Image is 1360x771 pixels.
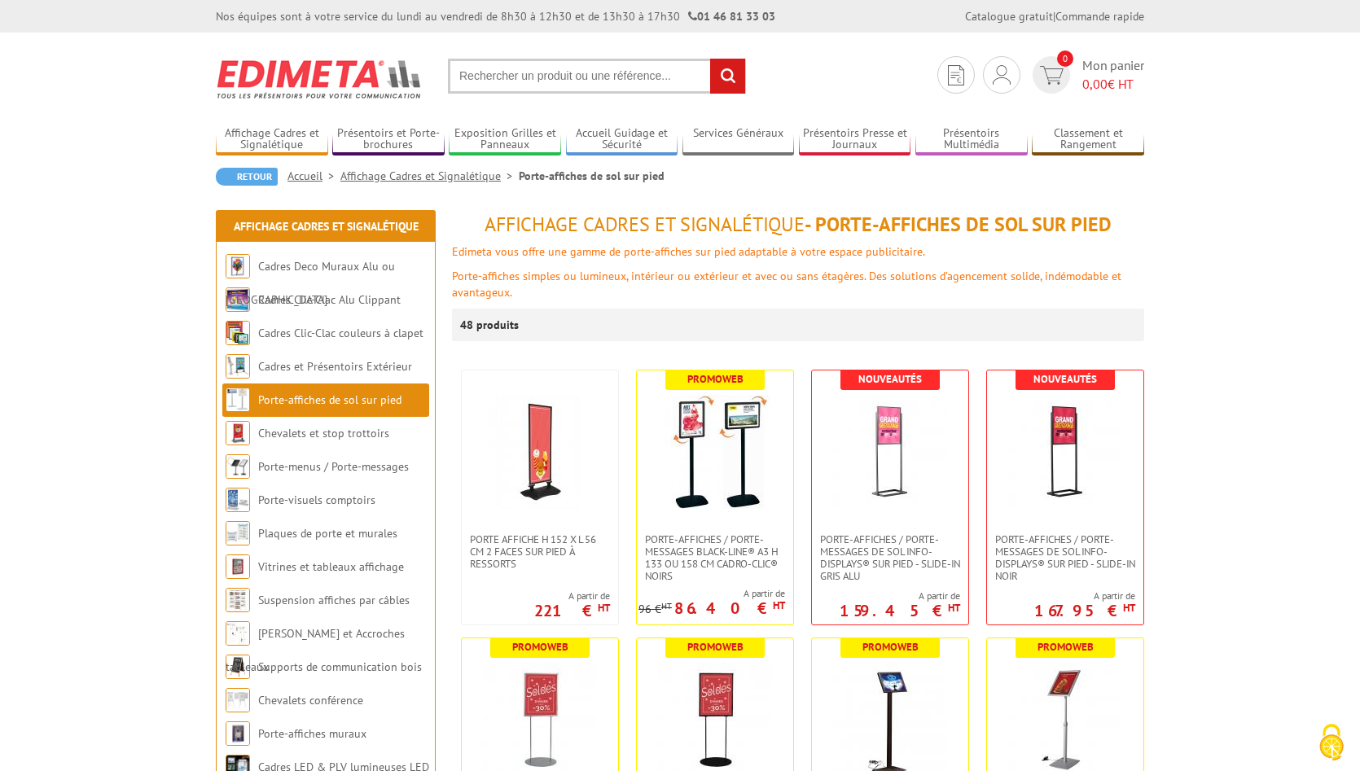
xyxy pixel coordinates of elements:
[452,244,925,259] font: Edimeta vous offre une gamme de porte-affiches sur pied adaptable à votre espace publicitaire.
[216,126,328,153] a: Affichage Cadres et Signalétique
[688,9,775,24] strong: 01 46 81 33 03
[512,640,568,654] b: Promoweb
[226,488,250,512] img: Porte-visuels comptoirs
[1082,56,1144,94] span: Mon panier
[258,459,409,474] a: Porte-menus / Porte-messages
[799,126,911,153] a: Présentoirs Presse et Journaux
[645,533,785,582] span: Porte-affiches / Porte-messages Black-Line® A3 H 133 ou 158 cm Cadro-Clic® noirs
[682,126,795,153] a: Services Généraux
[258,359,412,374] a: Cadres et Présentoirs Extérieur
[226,454,250,479] img: Porte-menus / Porte-messages
[470,533,610,570] span: Porte Affiche H 152 x L 56 cm 2 faces sur pied à ressorts
[519,168,665,184] li: Porte-affiches de sol sur pied
[661,600,672,611] sup: HT
[234,219,419,234] a: Affichage Cadres et Signalétique
[1057,50,1073,67] span: 0
[658,395,772,509] img: Porte-affiches / Porte-messages Black-Line® A3 H 133 ou 158 cm Cadro-Clic® noirs
[965,9,1053,24] a: Catalogue gratuit
[226,259,395,307] a: Cadres Deco Muraux Alu ou [GEOGRAPHIC_DATA]
[1038,640,1094,654] b: Promoweb
[638,587,785,600] span: A partir de
[710,59,745,94] input: rechercher
[1082,76,1108,92] span: 0,00
[226,721,250,746] img: Porte-affiches muraux
[485,212,805,237] span: Affichage Cadres et Signalétique
[820,533,960,582] span: Porte-affiches / Porte-messages de sol Info-Displays® sur pied - Slide-in Gris Alu
[258,693,363,707] a: Chevalets conférence
[965,8,1144,24] div: |
[226,521,250,545] img: Plaques de porte et murales
[332,126,445,153] a: Présentoirs et Porte-brochures
[258,392,401,407] a: Porte-affiches de sol sur pied
[948,65,964,85] img: devis rapide
[1311,722,1352,763] img: Cookies (fenêtre modale)
[862,640,919,654] b: Promoweb
[840,606,960,615] p: 159.45 €
[638,603,672,615] p: 96 €
[216,168,278,186] a: Retour
[258,493,375,507] a: Porte-visuels comptoirs
[773,598,785,612] sup: HT
[287,169,340,183] a: Accueil
[840,589,960,602] span: A partir de
[340,169,519,183] a: Affichage Cadres et Signalétique
[258,726,366,741] a: Porte-affiches muraux
[1082,75,1144,94] span: € HT
[448,59,746,94] input: Rechercher un produit ou une référence...
[812,533,968,582] a: Porte-affiches / Porte-messages de sol Info-Displays® sur pied - Slide-in Gris Alu
[534,589,610,602] span: A partir de
[687,640,744,654] b: Promoweb
[566,126,678,153] a: Accueil Guidage et Sécurité
[1055,9,1144,24] a: Commande rapide
[915,126,1028,153] a: Présentoirs Multimédia
[1303,716,1360,771] button: Cookies (fenêtre modale)
[258,326,423,340] a: Cadres Clic-Clac couleurs à clapet
[226,321,250,345] img: Cadres Clic-Clac couleurs à clapet
[226,254,250,278] img: Cadres Deco Muraux Alu ou Bois
[993,65,1011,85] img: devis rapide
[452,269,1121,300] font: Porte-affiches simples ou lumineux, intérieur ou extérieur et avec ou sans étagères. Des solution...
[995,533,1135,582] span: Porte-affiches / Porte-messages de sol Info-Displays® sur pied - Slide-in Noir
[483,395,597,509] img: Porte Affiche H 152 x L 56 cm 2 faces sur pied à ressorts
[1029,56,1144,94] a: devis rapide 0 Mon panier 0,00€ HT
[674,603,785,613] p: 86.40 €
[226,354,250,379] img: Cadres et Présentoirs Extérieur
[637,533,793,582] a: Porte-affiches / Porte-messages Black-Line® A3 H 133 ou 158 cm Cadro-Clic® noirs
[598,601,610,615] sup: HT
[534,606,610,615] p: 221 €
[226,621,250,646] img: Cimaises et Accroches tableaux
[216,49,423,109] img: Edimeta
[258,292,401,307] a: Cadres Clic-Clac Alu Clippant
[1034,589,1135,602] span: A partir de
[258,593,410,607] a: Suspension affiches par câbles
[226,588,250,612] img: Suspension affiches par câbles
[1032,126,1144,153] a: Classement et Rangement
[460,309,521,341] p: 48 produits
[1008,395,1122,509] img: Porte-affiches / Porte-messages de sol Info-Displays® sur pied - Slide-in Noir
[1040,66,1064,85] img: devis rapide
[687,372,744,386] b: Promoweb
[858,372,922,386] b: Nouveautés
[1034,606,1135,615] p: 167.95 €
[452,214,1144,235] h1: - Porte-affiches de sol sur pied
[258,659,422,674] a: Supports de communication bois
[258,426,389,440] a: Chevalets et stop trottoirs
[1033,372,1097,386] b: Nouveautés
[258,559,404,574] a: Vitrines et tableaux affichage
[226,626,405,674] a: [PERSON_NAME] et Accroches tableaux
[258,526,397,541] a: Plaques de porte et murales
[1123,601,1135,615] sup: HT
[833,395,947,509] img: Porte-affiches / Porte-messages de sol Info-Displays® sur pied - Slide-in Gris Alu
[462,533,618,570] a: Porte Affiche H 152 x L 56 cm 2 faces sur pied à ressorts
[948,601,960,615] sup: HT
[226,421,250,445] img: Chevalets et stop trottoirs
[226,388,250,412] img: Porte-affiches de sol sur pied
[987,533,1143,582] a: Porte-affiches / Porte-messages de sol Info-Displays® sur pied - Slide-in Noir
[216,8,775,24] div: Nos équipes sont à votre service du lundi au vendredi de 8h30 à 12h30 et de 13h30 à 17h30
[226,688,250,712] img: Chevalets conférence
[226,554,250,579] img: Vitrines et tableaux affichage
[449,126,561,153] a: Exposition Grilles et Panneaux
